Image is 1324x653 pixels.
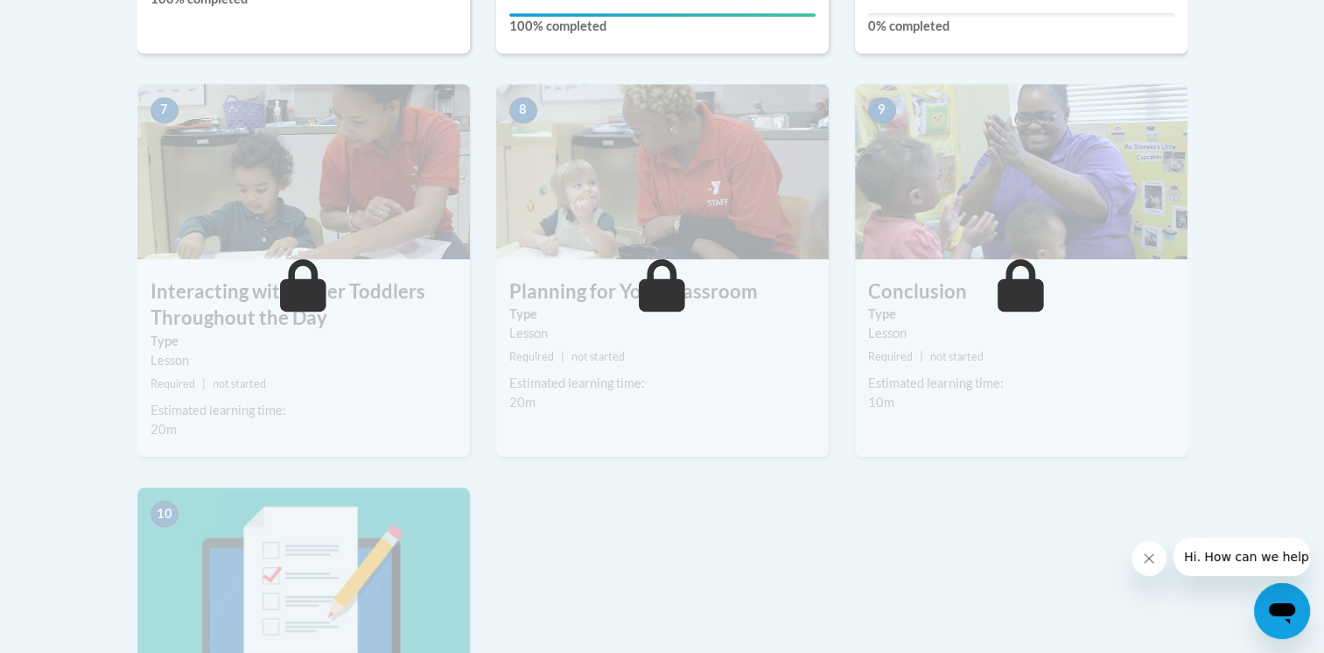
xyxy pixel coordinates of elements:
[868,374,1174,393] div: Estimated learning time:
[930,350,984,363] span: not started
[151,97,179,123] span: 7
[571,350,625,363] span: not started
[509,97,537,123] span: 8
[868,324,1174,343] div: Lesson
[855,84,1187,259] img: Course Image
[213,377,266,390] span: not started
[151,422,177,437] span: 20m
[509,17,816,36] label: 100% completed
[496,84,829,259] img: Course Image
[151,377,195,390] span: Required
[151,332,457,351] label: Type
[868,395,894,410] span: 10m
[868,97,896,123] span: 9
[855,278,1187,305] h3: Conclusion
[202,377,206,390] span: |
[151,501,179,527] span: 10
[1254,583,1310,639] iframe: Button to launch messaging window
[11,12,142,26] span: Hi. How can we help?
[1131,541,1166,576] iframe: Close message
[920,350,923,363] span: |
[1173,537,1310,576] iframe: Message from company
[496,278,829,305] h3: Planning for Your Classroom
[137,278,470,333] h3: Interacting with Older Toddlers Throughout the Day
[509,395,536,410] span: 20m
[151,401,457,420] div: Estimated learning time:
[151,351,457,370] div: Lesson
[509,324,816,343] div: Lesson
[137,84,470,259] img: Course Image
[509,13,816,17] div: Your progress
[868,305,1174,324] label: Type
[868,350,913,363] span: Required
[509,374,816,393] div: Estimated learning time:
[561,350,564,363] span: |
[509,350,554,363] span: Required
[509,305,816,324] label: Type
[868,17,1174,36] label: 0% completed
